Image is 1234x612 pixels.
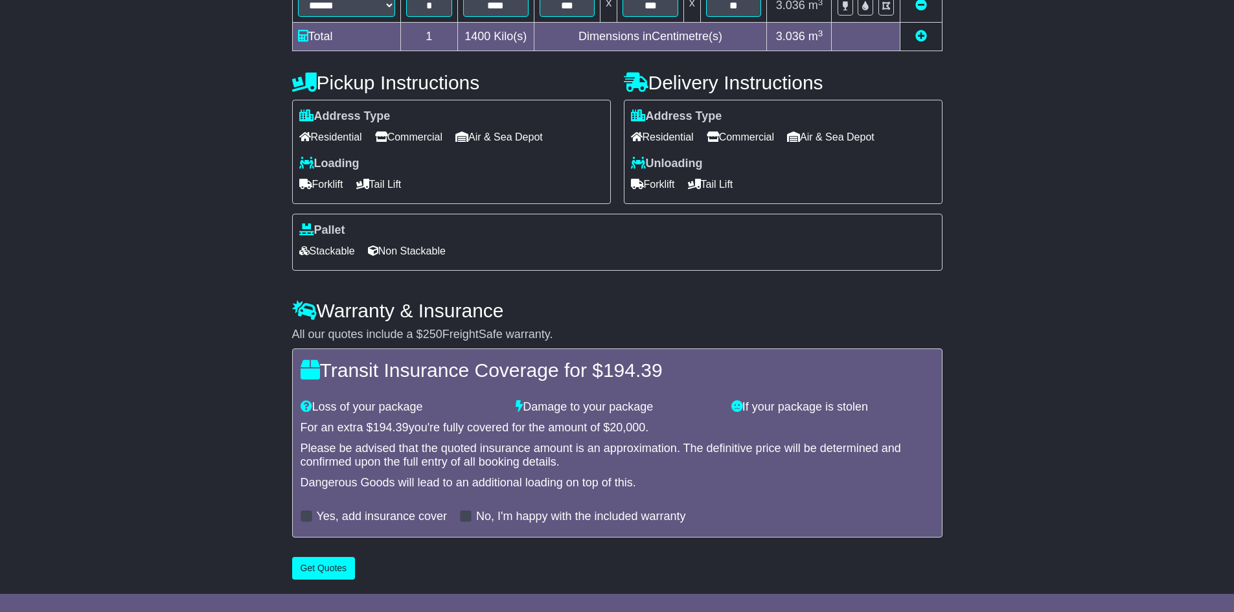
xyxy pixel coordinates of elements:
[631,109,722,124] label: Address Type
[707,127,774,147] span: Commercial
[631,174,675,194] span: Forklift
[787,127,874,147] span: Air & Sea Depot
[423,328,442,341] span: 250
[534,23,767,51] td: Dimensions in Centimetre(s)
[624,72,943,93] h4: Delivery Instructions
[299,223,345,238] label: Pallet
[292,72,611,93] h4: Pickup Instructions
[292,557,356,580] button: Get Quotes
[292,300,943,321] h4: Warranty & Insurance
[356,174,402,194] span: Tail Lift
[476,510,686,524] label: No, I'm happy with the included warranty
[776,30,805,43] span: 3.036
[301,476,934,490] div: Dangerous Goods will lead to an additional loading on top of this.
[400,23,457,51] td: 1
[294,400,510,414] div: Loss of your package
[301,442,934,470] div: Please be advised that the quoted insurance amount is an approximation. The definitive price will...
[299,109,391,124] label: Address Type
[631,157,703,171] label: Unloading
[292,328,943,342] div: All our quotes include a $ FreightSafe warranty.
[301,359,934,381] h4: Transit Insurance Coverage for $
[299,157,360,171] label: Loading
[725,400,941,414] div: If your package is stolen
[301,421,934,435] div: For an extra $ you're fully covered for the amount of $ .
[292,23,400,51] td: Total
[818,28,823,38] sup: 3
[808,30,823,43] span: m
[368,241,446,261] span: Non Stackable
[915,30,927,43] a: Add new item
[688,174,733,194] span: Tail Lift
[464,30,490,43] span: 1400
[610,421,645,434] span: 20,000
[603,359,663,381] span: 194.39
[299,174,343,194] span: Forklift
[375,127,442,147] span: Commercial
[299,127,362,147] span: Residential
[299,241,355,261] span: Stackable
[317,510,447,524] label: Yes, add insurance cover
[631,127,694,147] span: Residential
[457,23,534,51] td: Kilo(s)
[373,421,409,434] span: 194.39
[509,400,725,414] div: Damage to your package
[455,127,543,147] span: Air & Sea Depot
